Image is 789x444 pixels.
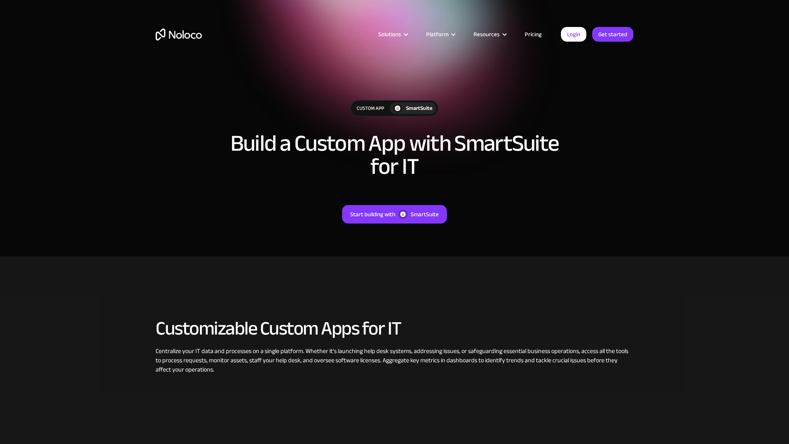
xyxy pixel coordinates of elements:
[464,29,515,39] div: Resources
[350,209,395,219] div: Start building with
[342,205,447,224] a: Start building withSmartSuite
[473,29,500,39] div: Resources
[411,209,439,219] div: SmartSuite
[406,104,432,113] div: SmartSuite
[416,29,464,39] div: Platform
[369,29,416,39] div: Solutions
[515,29,551,39] a: Pricing
[156,318,633,339] h2: Customizable Custom Apps for IT
[561,27,586,42] a: Login
[221,132,568,178] h1: Build a Custom App with SmartSuite for IT
[156,29,202,40] a: home
[378,29,401,39] div: Solutions
[426,29,448,39] div: Platform
[156,346,633,374] div: Centralize your IT data and processes on a single platform. Whether it's launching help desk syst...
[592,27,633,42] a: Get started
[351,101,390,116] div: Custom App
